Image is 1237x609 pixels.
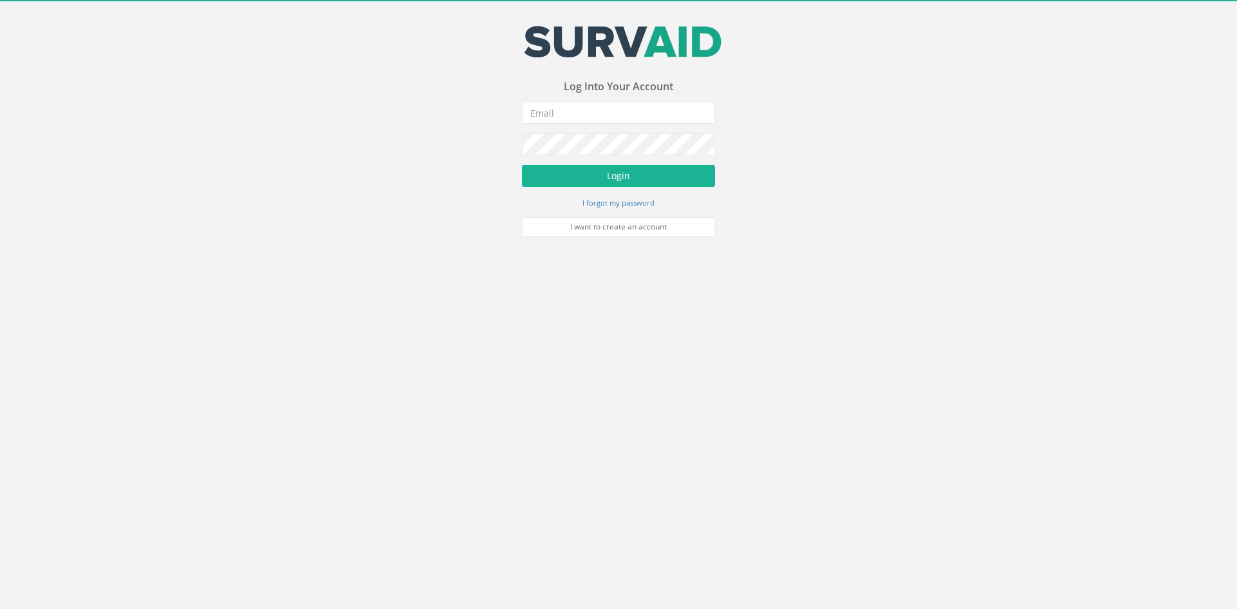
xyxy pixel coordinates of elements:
a: I forgot my password [582,197,655,208]
button: Login [522,165,715,187]
input: Email [522,102,715,124]
h3: Log Into Your Account [522,81,715,93]
small: I forgot my password [582,198,655,208]
a: I want to create an account [522,217,715,237]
